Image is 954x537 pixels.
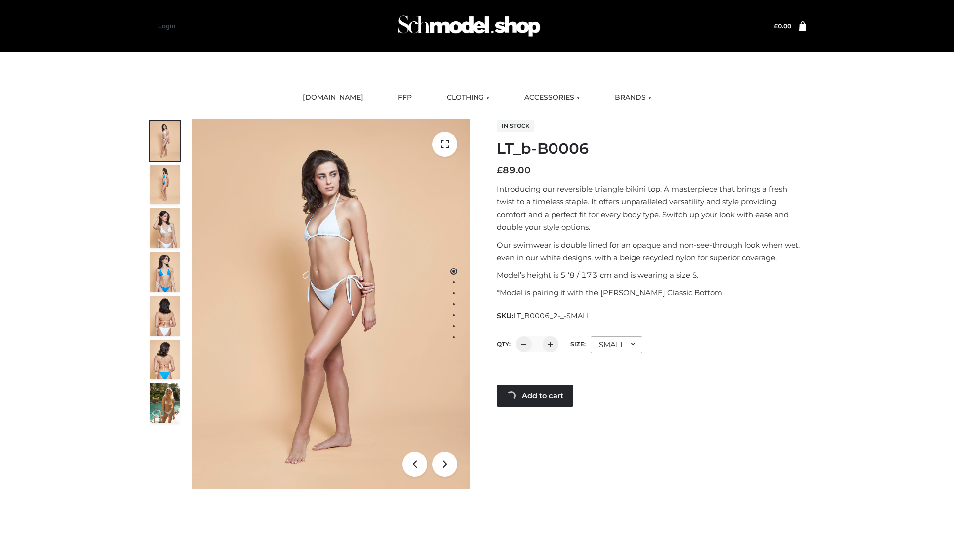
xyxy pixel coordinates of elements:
[295,87,371,109] a: [DOMAIN_NAME]
[192,119,470,489] img: ArielClassicBikiniTop_CloudNine_AzureSky_OW114ECO_1
[607,87,659,109] a: BRANDS
[497,165,531,176] bdi: 89.00
[497,286,806,299] p: *Model is pairing it with the [PERSON_NAME] Classic Bottom
[513,311,591,320] span: LT_B0006_2-_-SMALL
[517,87,587,109] a: ACCESSORIES
[591,336,642,353] div: SMALL
[497,340,511,348] label: QTY:
[150,252,180,292] img: ArielClassicBikiniTop_CloudNine_AzureSky_OW114ECO_4-scaled.jpg
[497,183,806,234] p: Introducing our reversible triangle bikini top. A masterpiece that brings a fresh twist to a time...
[150,121,180,161] img: ArielClassicBikiniTop_CloudNine_AzureSky_OW114ECO_1-scaled.jpg
[497,140,806,158] h1: LT_b-B0006
[497,120,534,132] span: In stock
[497,310,592,322] span: SKU:
[774,22,791,30] bdi: 0.00
[395,6,544,46] img: Schmodel Admin 964
[497,239,806,264] p: Our swimwear is double lined for an opaque and non-see-through look when wet, even in our white d...
[774,22,778,30] span: £
[150,383,180,423] img: Arieltop_CloudNine_AzureSky2.jpg
[150,208,180,248] img: ArielClassicBikiniTop_CloudNine_AzureSky_OW114ECO_3-scaled.jpg
[391,87,419,109] a: FFP
[150,340,180,379] img: ArielClassicBikiniTop_CloudNine_AzureSky_OW114ECO_8-scaled.jpg
[150,165,180,204] img: ArielClassicBikiniTop_CloudNine_AzureSky_OW114ECO_2-scaled.jpg
[570,340,586,348] label: Size:
[158,22,175,30] a: Login
[497,385,573,407] a: Add to cart
[439,87,497,109] a: CLOTHING
[497,165,503,176] span: £
[150,296,180,336] img: ArielClassicBikiniTop_CloudNine_AzureSky_OW114ECO_7-scaled.jpg
[497,269,806,282] p: Model’s height is 5 ‘8 / 173 cm and is wearing a size S.
[774,22,791,30] a: £0.00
